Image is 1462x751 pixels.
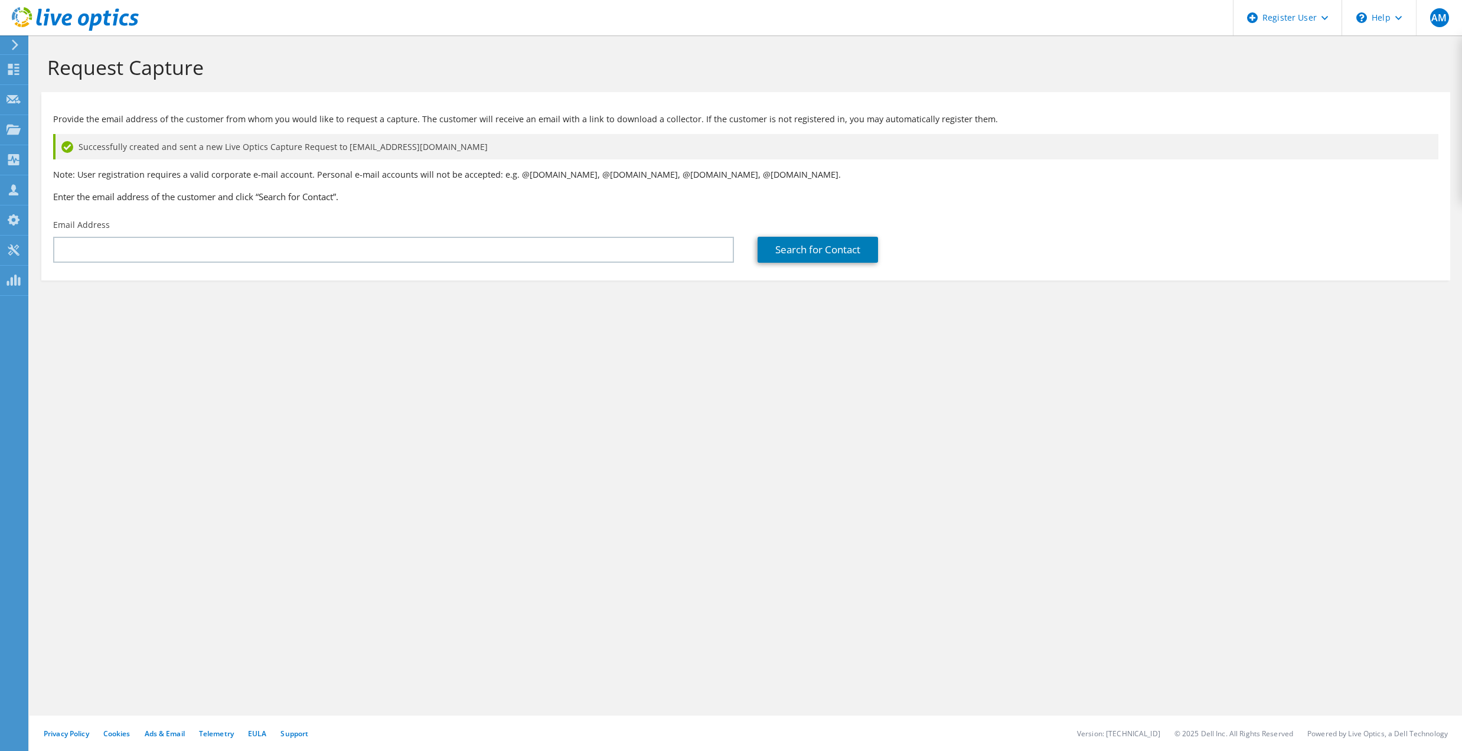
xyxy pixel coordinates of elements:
[103,729,130,739] a: Cookies
[1430,8,1449,27] span: AM
[53,219,110,231] label: Email Address
[1077,729,1160,739] li: Version: [TECHNICAL_ID]
[1174,729,1293,739] li: © 2025 Dell Inc. All Rights Reserved
[145,729,185,739] a: Ads & Email
[758,237,878,263] a: Search for Contact
[47,55,1438,80] h1: Request Capture
[1307,729,1448,739] li: Powered by Live Optics, a Dell Technology
[280,729,308,739] a: Support
[44,729,89,739] a: Privacy Policy
[53,190,1438,203] h3: Enter the email address of the customer and click “Search for Contact”.
[1356,12,1367,23] svg: \n
[53,113,1438,126] p: Provide the email address of the customer from whom you would like to request a capture. The cust...
[53,168,1438,181] p: Note: User registration requires a valid corporate e-mail account. Personal e-mail accounts will ...
[248,729,266,739] a: EULA
[79,141,488,154] span: Successfully created and sent a new Live Optics Capture Request to [EMAIL_ADDRESS][DOMAIN_NAME]
[199,729,234,739] a: Telemetry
